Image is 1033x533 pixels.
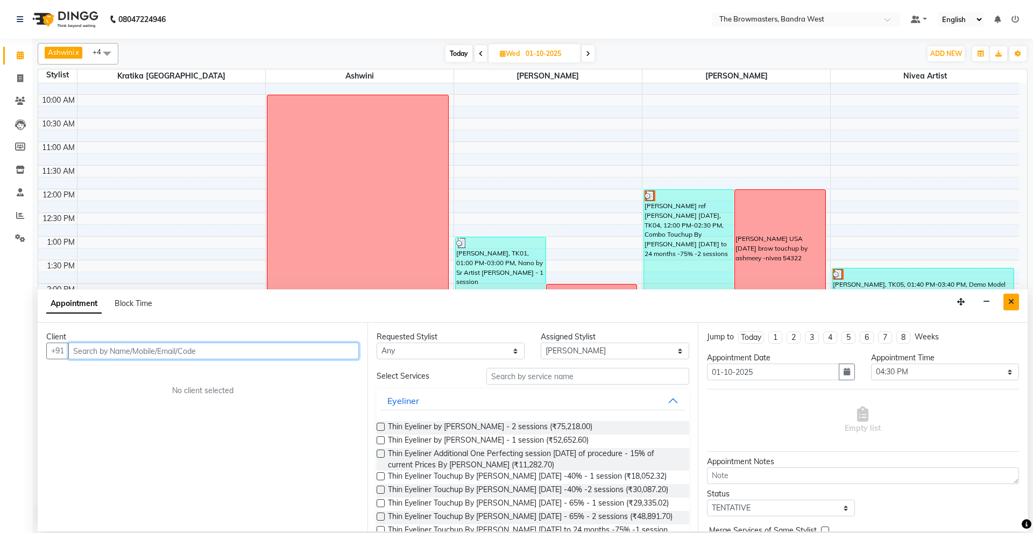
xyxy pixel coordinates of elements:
div: [PERSON_NAME], TK05, 01:40 PM-03:40 PM, Demo Model (₹25000) [832,268,1014,361]
button: +91 [46,343,69,359]
li: 7 [878,331,892,344]
span: Kratika [GEOGRAPHIC_DATA] [77,69,265,83]
span: Thin Eyeliner by [PERSON_NAME] - 2 sessions (₹75,218.00) [388,421,592,435]
div: No client selected [72,385,333,396]
div: 12:30 PM [40,213,77,224]
div: [PERSON_NAME] ref [PERSON_NAME] [DATE], TK04, 12:00 PM-02:30 PM, Combo Touchup By [PERSON_NAME] [... [644,190,734,307]
span: Thin Eyeliner Additional One Perfecting session [DATE] of procedure - 15% of current Prices By [P... [388,448,680,471]
li: 8 [896,331,910,344]
img: logo [27,4,101,34]
li: 5 [841,331,855,344]
button: ADD NEW [928,46,965,61]
span: Thin Eyeliner Touchup By [PERSON_NAME] [DATE] -40% -2 sessions (₹30,087.20) [388,484,668,498]
li: 4 [823,331,837,344]
div: Jump to [707,331,734,343]
span: Thin Eyeliner Touchup By [PERSON_NAME] [DATE] - 65% - 2 sessions (₹48,891.70) [388,511,673,524]
span: Ashwini [48,48,74,56]
span: Ashwini [266,69,454,83]
button: Close [1003,294,1019,310]
li: 3 [805,331,819,344]
span: Empty list [845,407,881,434]
input: yyyy-mm-dd [707,364,839,380]
span: Thin Eyeliner by [PERSON_NAME] - 1 session (₹52,652.60) [388,435,589,448]
div: Weeks [915,331,939,343]
div: Stylist [38,69,77,81]
div: 10:30 AM [40,118,77,130]
li: 2 [787,331,801,344]
div: 2:00 PM [45,284,77,295]
input: 2025-10-01 [522,46,576,62]
div: 1:30 PM [45,260,77,272]
div: [PERSON_NAME] USA [DATE] brow touchup by ashmeey -nivea 54322 [735,234,824,263]
span: Wed [497,49,522,58]
div: Select Services [369,371,478,382]
div: Status [707,488,855,500]
a: x [74,48,79,56]
div: Requested Stylist [377,331,525,343]
div: Appointment Notes [707,456,1019,467]
div: 11:30 AM [40,166,77,177]
div: Client [46,331,359,343]
button: Eyeliner [381,391,684,410]
div: Eyeliner [387,394,419,407]
div: 1:00 PM [45,237,77,248]
input: Search by Name/Mobile/Email/Code [68,343,359,359]
span: +4 [93,47,109,56]
span: [PERSON_NAME] [642,69,830,83]
li: 1 [768,331,782,344]
li: 6 [860,331,874,344]
span: [PERSON_NAME] [454,69,642,83]
span: Thin Eyeliner Touchup By [PERSON_NAME] [DATE] - 65% - 1 session (₹29,335.02) [388,498,669,511]
div: Today [741,332,761,343]
div: [PERSON_NAME], TK01, 01:00 PM-03:00 PM, Nano by Sr Artist [PERSON_NAME] - 1 session [456,237,546,330]
span: ADD NEW [930,49,962,58]
span: Nivea Artist [831,69,1019,83]
div: Appointment Time [871,352,1019,364]
b: 08047224946 [118,4,166,34]
div: Assigned Stylist [541,331,689,343]
input: Search by service name [486,368,689,385]
span: Today [445,45,472,62]
div: 11:00 AM [40,142,77,153]
div: 10:00 AM [40,95,77,106]
div: 12:00 PM [40,189,77,201]
span: Thin Eyeliner Touchup By [PERSON_NAME] [DATE] -40% - 1 session (₹18,052.32) [388,471,667,484]
span: Block Time [115,299,152,308]
span: Appointment [46,294,102,314]
div: Appointment Date [707,352,855,364]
